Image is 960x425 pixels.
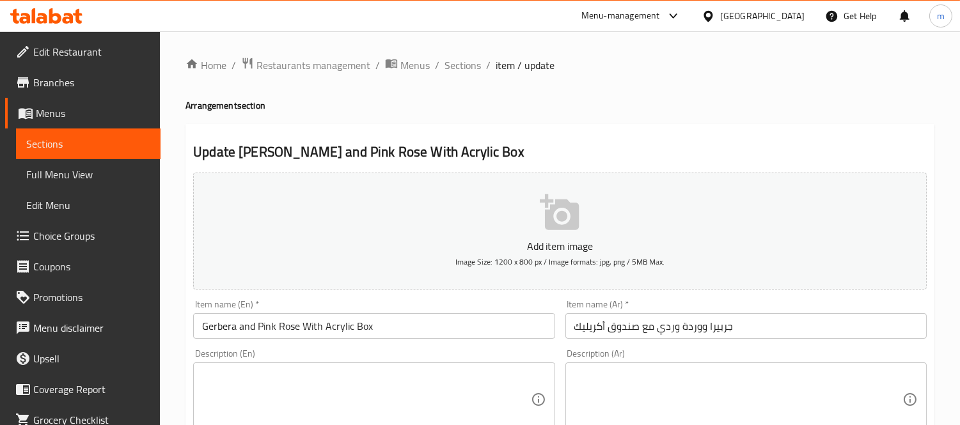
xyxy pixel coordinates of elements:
[5,251,161,282] a: Coupons
[496,58,555,73] span: item / update
[33,351,150,366] span: Upsell
[16,190,161,220] a: Edit Menu
[33,259,150,274] span: Coupons
[33,320,150,336] span: Menu disclaimer
[5,98,161,128] a: Menus
[5,67,161,98] a: Branches
[5,36,161,67] a: Edit Restaurant
[185,58,226,73] a: Home
[565,313,927,339] input: Enter name Ar
[385,57,430,73] a: Menus
[185,99,934,112] h4: Arrangement section
[455,254,665,269] span: Image Size: 1200 x 800 px / Image formats: jpg, png / 5MB Max.
[36,105,150,121] span: Menus
[185,57,934,73] nav: breadcrumb
[193,143,927,162] h2: Update [PERSON_NAME] and Pink Rose With Acrylic Box
[400,58,430,73] span: Menus
[193,313,555,339] input: Enter name En
[232,58,236,73] li: /
[5,374,161,405] a: Coverage Report
[16,159,161,190] a: Full Menu View
[33,382,150,397] span: Coverage Report
[16,128,161,159] a: Sections
[435,58,439,73] li: /
[5,343,161,374] a: Upsell
[256,58,370,73] span: Restaurants management
[26,167,150,182] span: Full Menu View
[375,58,380,73] li: /
[33,44,150,59] span: Edit Restaurant
[581,8,660,24] div: Menu-management
[720,9,805,23] div: [GEOGRAPHIC_DATA]
[486,58,491,73] li: /
[33,290,150,305] span: Promotions
[5,220,161,251] a: Choice Groups
[5,282,161,313] a: Promotions
[241,57,370,73] a: Restaurants management
[445,58,481,73] a: Sections
[33,228,150,243] span: Choice Groups
[26,197,150,213] span: Edit Menu
[33,75,150,90] span: Branches
[26,136,150,151] span: Sections
[193,173,927,290] button: Add item imageImage Size: 1200 x 800 px / Image formats: jpg, png / 5MB Max.
[5,313,161,343] a: Menu disclaimer
[937,9,945,23] span: m
[213,238,907,254] p: Add item image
